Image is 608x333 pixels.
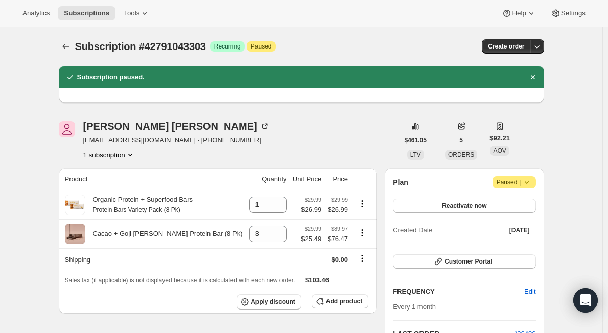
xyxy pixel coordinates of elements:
[354,227,370,239] button: Product actions
[524,287,535,297] span: Edit
[489,133,510,144] span: $92.21
[59,168,246,191] th: Product
[393,199,535,213] button: Reactivate now
[503,223,536,237] button: [DATE]
[118,6,156,20] button: Tools
[459,136,463,145] span: 5
[59,248,246,271] th: Shipping
[305,197,321,203] small: $29.99
[393,177,408,187] h2: Plan
[509,226,530,234] span: [DATE]
[331,256,348,264] span: $0.00
[573,288,598,313] div: Open Intercom Messenger
[305,226,321,232] small: $29.99
[328,234,348,244] span: $76.47
[290,168,325,191] th: Unit Price
[16,6,56,20] button: Analytics
[482,39,530,54] button: Create order
[83,150,135,160] button: Product actions
[251,298,295,306] span: Apply discount
[83,121,270,131] div: [PERSON_NAME] [PERSON_NAME]
[326,297,362,305] span: Add product
[520,178,521,186] span: |
[124,9,139,17] span: Tools
[561,9,586,17] span: Settings
[85,195,193,215] div: Organic Protein + Superfood Bars
[22,9,50,17] span: Analytics
[497,177,532,187] span: Paused
[393,287,524,297] h2: FREQUENCY
[59,39,73,54] button: Subscriptions
[64,9,109,17] span: Subscriptions
[445,257,492,266] span: Customer Portal
[331,226,348,232] small: $89.97
[246,168,289,191] th: Quantity
[496,6,542,20] button: Help
[85,229,243,239] div: Cacao + Goji [PERSON_NAME] Protein Bar (8 Pk)
[354,253,370,264] button: Shipping actions
[305,276,329,284] span: $103.46
[58,6,115,20] button: Subscriptions
[251,42,272,51] span: Paused
[75,41,206,52] span: Subscription #42791043303
[214,42,241,51] span: Recurring
[328,205,348,215] span: $26.99
[488,42,524,51] span: Create order
[237,294,301,310] button: Apply discount
[453,133,469,148] button: 5
[93,206,180,213] small: Protein Bars Variety Pack (8 Pk)
[312,294,368,308] button: Add product
[410,151,421,158] span: LTV
[512,9,526,17] span: Help
[59,121,75,137] span: Olivia Carreiro
[393,254,535,269] button: Customer Portal
[545,6,592,20] button: Settings
[324,168,351,191] th: Price
[393,225,432,235] span: Created Date
[399,133,433,148] button: $461.05
[77,72,145,82] h2: Subscription paused.
[65,277,295,284] span: Sales tax (if applicable) is not displayed because it is calculated with each new order.
[448,151,474,158] span: ORDERS
[518,283,542,300] button: Edit
[301,234,321,244] span: $25.49
[405,136,427,145] span: $461.05
[65,224,85,244] img: product img
[354,198,370,209] button: Product actions
[493,147,506,154] span: AOV
[442,202,486,210] span: Reactivate now
[83,135,270,146] span: [EMAIL_ADDRESS][DOMAIN_NAME] · [PHONE_NUMBER]
[526,70,540,84] button: Dismiss notification
[331,197,348,203] small: $29.99
[393,303,436,311] span: Every 1 month
[301,205,321,215] span: $26.99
